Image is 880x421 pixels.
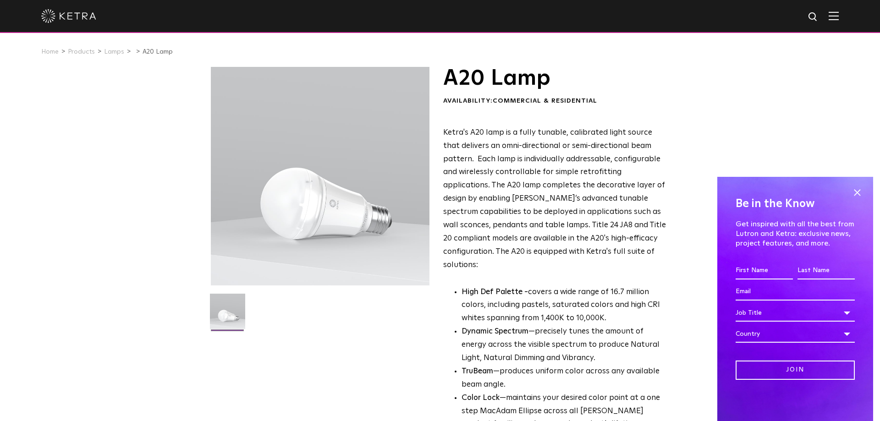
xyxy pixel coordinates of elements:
span: Ketra's A20 lamp is a fully tunable, calibrated light source that delivers an omni-directional or... [443,129,666,269]
li: —precisely tunes the amount of energy across the visible spectrum to produce Natural Light, Natur... [462,325,666,365]
img: A20-Lamp-2021-Web-Square [210,294,245,336]
input: Join [736,360,855,380]
strong: Color Lock [462,394,500,402]
a: A20 Lamp [143,49,173,55]
span: Commercial & Residential [493,98,597,104]
h1: A20 Lamp [443,67,666,90]
li: —produces uniform color across any available beam angle. [462,365,666,392]
input: Last Name [797,262,855,279]
img: search icon [808,11,819,23]
div: Job Title [736,304,855,322]
input: First Name [736,262,793,279]
a: Lamps [104,49,124,55]
div: Availability: [443,97,666,106]
img: Hamburger%20Nav.svg [829,11,839,20]
a: Products [68,49,95,55]
strong: TruBeam [462,367,493,375]
div: Country [736,325,855,343]
h4: Be in the Know [736,195,855,213]
p: Get inspired with all the best from Lutron and Ketra: exclusive news, project features, and more. [736,219,855,248]
strong: Dynamic Spectrum [462,328,528,335]
p: covers a wide range of 16.7 million colors, including pastels, saturated colors and high CRI whit... [462,286,666,326]
strong: High Def Palette - [462,288,528,296]
input: Email [736,283,855,301]
a: Home [41,49,59,55]
img: ketra-logo-2019-white [41,9,96,23]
